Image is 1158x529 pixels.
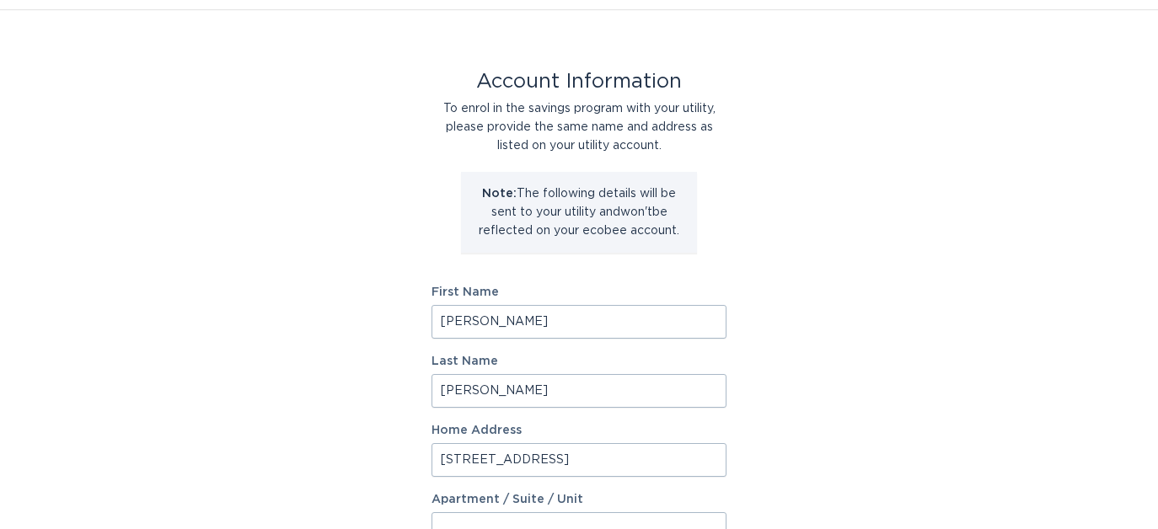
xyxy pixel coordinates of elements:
label: Apartment / Suite / Unit [432,494,726,505]
div: Account Information [432,72,726,91]
label: Last Name [432,355,726,367]
div: To enrol in the savings program with your utility, please provide the same name and address as li... [432,99,726,155]
strong: Note: [482,188,517,200]
label: First Name [432,286,726,298]
label: Home Address [432,425,726,436]
p: The following details will be sent to your utility and won't be reflected on your ecobee account. [474,184,684,240]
